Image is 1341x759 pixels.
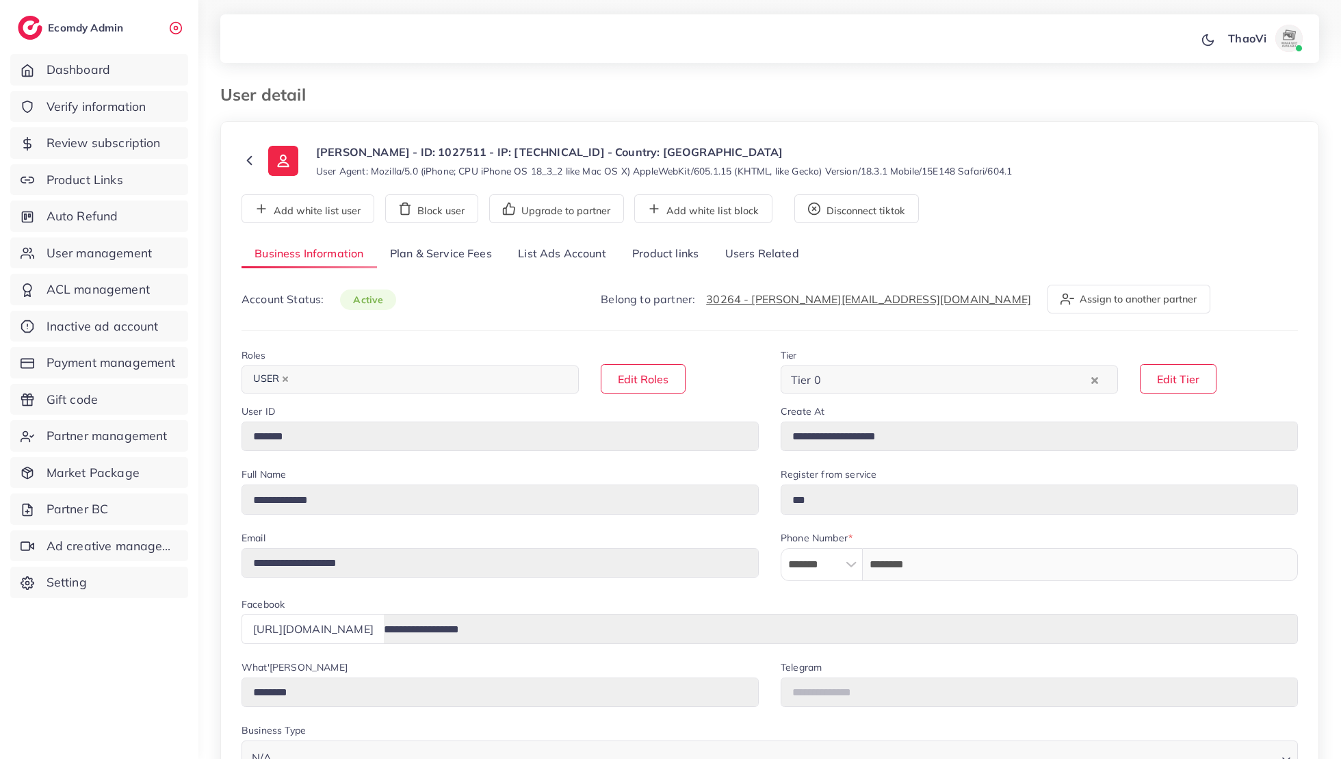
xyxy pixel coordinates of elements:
[788,370,824,390] span: Tier 0
[781,531,852,545] label: Phone Number
[242,467,286,481] label: Full Name
[47,391,98,409] span: Gift code
[242,597,285,611] label: Facebook
[242,723,306,737] label: Business Type
[781,467,876,481] label: Register from service
[781,365,1118,394] div: Search for option
[340,290,396,310] span: active
[10,201,188,232] a: Auto Refund
[1275,25,1303,52] img: avatar
[1221,25,1308,52] a: ThaoViavatar
[47,318,159,335] span: Inactive ad account
[242,614,385,643] div: [URL][DOMAIN_NAME]
[47,207,118,225] span: Auto Refund
[794,194,919,223] button: Disconnect tiktok
[10,347,188,378] a: Payment management
[1228,30,1266,47] p: ThaoVi
[10,311,188,342] a: Inactive ad account
[47,61,110,79] span: Dashboard
[781,348,797,362] label: Tier
[282,376,289,383] button: Deselect USER
[242,348,265,362] label: Roles
[220,85,317,105] h3: User detail
[47,171,123,189] span: Product Links
[10,493,188,525] a: Partner BC
[634,194,772,223] button: Add white list block
[10,91,188,123] a: Verify information
[10,274,188,305] a: ACL management
[10,164,188,196] a: Product Links
[47,354,176,372] span: Payment management
[489,194,624,223] button: Upgrade to partner
[10,530,188,562] a: Ad creative management
[377,240,505,269] a: Plan & Service Fees
[706,292,1031,306] a: 30264 - [PERSON_NAME][EMAIL_ADDRESS][DOMAIN_NAME]
[1047,285,1210,313] button: Assign to another partner
[47,98,146,116] span: Verify information
[10,420,188,452] a: Partner management
[10,237,188,269] a: User management
[781,660,822,674] label: Telegram
[18,16,42,40] img: logo
[242,404,275,418] label: User ID
[47,134,161,152] span: Review subscription
[10,567,188,598] a: Setting
[10,457,188,489] a: Market Package
[242,531,265,545] label: Email
[601,364,686,394] button: Edit Roles
[242,291,396,308] p: Account Status:
[1091,372,1098,387] button: Clear Selected
[247,370,295,389] span: USER
[316,144,1012,160] p: [PERSON_NAME] - ID: 1027511 - IP: [TECHNICAL_ID] - Country: [GEOGRAPHIC_DATA]
[385,194,478,223] button: Block user
[242,194,374,223] button: Add white list user
[47,244,152,262] span: User management
[47,464,140,482] span: Market Package
[47,427,168,445] span: Partner management
[18,16,127,40] a: logoEcomdy Admin
[242,660,348,674] label: What'[PERSON_NAME]
[10,54,188,86] a: Dashboard
[48,21,127,34] h2: Ecomdy Admin
[242,365,579,394] div: Search for option
[47,500,109,518] span: Partner BC
[316,164,1012,178] small: User Agent: Mozilla/5.0 (iPhone; CPU iPhone OS 18_3_2 like Mac OS X) AppleWebKit/605.1.15 (KHTML,...
[47,537,178,555] span: Ad creative management
[47,574,87,591] span: Setting
[47,281,150,298] span: ACL management
[296,369,561,390] input: Search for option
[10,384,188,415] a: Gift code
[1140,364,1216,394] button: Edit Tier
[242,240,377,269] a: Business Information
[712,240,811,269] a: Users Related
[505,240,619,269] a: List Ads Account
[825,369,1088,390] input: Search for option
[781,404,824,418] label: Create At
[268,146,298,176] img: ic-user-info.36bf1079.svg
[10,127,188,159] a: Review subscription
[619,240,712,269] a: Product links
[601,291,1031,307] p: Belong to partner:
